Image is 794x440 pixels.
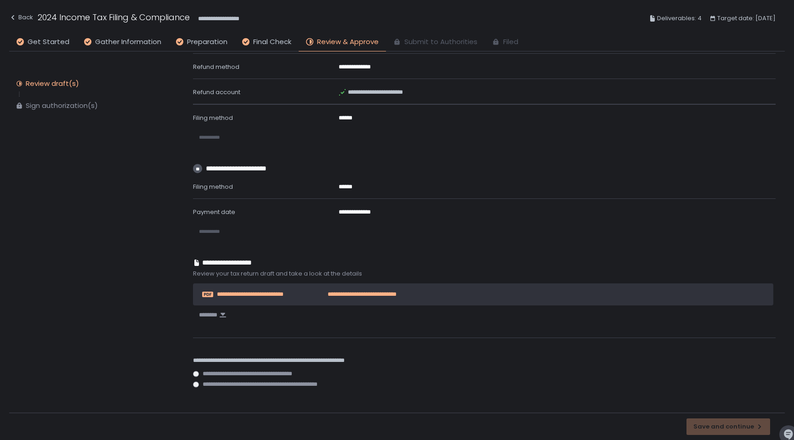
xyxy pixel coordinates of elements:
span: Preparation [187,37,227,47]
span: Final Check [253,37,291,47]
span: Filed [503,37,518,47]
span: Get Started [28,37,69,47]
h1: 2024 Income Tax Filing & Compliance [38,11,190,23]
span: Refund method [193,62,239,71]
span: Filing method [193,113,233,122]
span: Deliverables: 4 [657,13,702,24]
span: Gather Information [95,37,161,47]
span: Refund account [193,88,240,96]
span: Review & Approve [317,37,379,47]
div: Sign authorization(s) [26,101,98,110]
div: Back [9,12,33,23]
span: Filing method [193,182,233,191]
span: Target date: [DATE] [717,13,776,24]
span: Payment date [193,208,235,216]
div: Review draft(s) [26,79,79,88]
span: Review your tax return draft and take a look at the details [193,270,776,278]
button: Back [9,11,33,26]
span: Submit to Authorities [404,37,477,47]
